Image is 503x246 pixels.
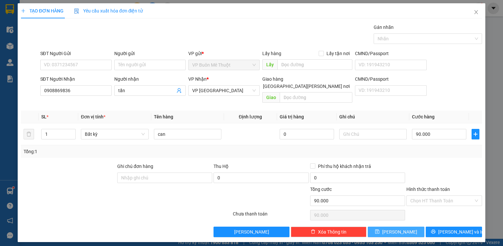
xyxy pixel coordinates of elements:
[318,228,346,236] span: Xóa Thông tin
[472,129,479,139] button: plus
[45,28,87,42] li: VP VP Buôn Mê Thuột
[262,92,280,103] span: Giao
[41,114,47,119] span: SL
[277,59,352,70] input: Dọc đường
[214,164,229,169] span: Thu Hộ
[426,227,482,237] button: printer[PERSON_NAME] và In
[262,59,277,70] span: Lấy
[114,50,186,57] div: Người gửi
[280,92,352,103] input: Dọc đường
[45,44,50,48] span: environment
[232,210,309,222] div: Chưa thanh toán
[177,88,182,93] span: user-add
[234,228,269,236] span: [PERSON_NAME]
[467,3,485,22] button: Close
[260,83,352,90] span: [GEOGRAPHIC_DATA][PERSON_NAME] nơi
[40,75,112,83] div: SĐT Người Nhận
[239,114,262,119] span: Định lượng
[324,50,352,57] span: Lấy tận nơi
[3,3,95,16] li: [PERSON_NAME]
[74,8,143,13] span: Yêu cầu xuất hóa đơn điện tử
[117,173,212,183] input: Ghi chú đơn hàng
[21,9,26,13] span: plus
[3,28,45,50] li: VP VP [GEOGRAPHIC_DATA]
[339,129,407,139] input: Ghi Chú
[315,163,374,170] span: Phí thu hộ khách nhận trả
[474,10,479,15] span: close
[382,228,417,236] span: [PERSON_NAME]
[262,76,283,82] span: Giao hàng
[280,129,334,139] input: 0
[40,50,112,57] div: SĐT Người Gửi
[406,187,450,192] label: Hình thức thanh toán
[431,229,436,235] span: printer
[355,50,426,57] div: CMND/Passport
[355,75,426,83] div: CMND/Passport
[188,50,260,57] div: VP gửi
[438,228,484,236] span: [PERSON_NAME] và In
[81,114,105,119] span: Đơn vị tính
[214,227,289,237] button: [PERSON_NAME]
[117,164,153,169] label: Ghi chú đơn hàng
[310,187,332,192] span: Tổng cước
[311,229,315,235] span: delete
[85,129,144,139] span: Bất kỳ
[192,86,256,95] span: VP Sài Gòn
[24,148,195,155] div: Tổng: 1
[21,8,64,13] span: TẠO ĐƠN HÀNG
[74,9,79,14] img: icon
[188,76,207,82] span: VP Nhận
[154,114,173,119] span: Tên hàng
[375,229,380,235] span: save
[154,129,221,139] input: VD: Bàn, Ghế
[337,111,409,123] th: Ghi chú
[368,227,424,237] button: save[PERSON_NAME]
[374,25,394,30] label: Gán nhãn
[114,75,186,83] div: Người nhận
[262,51,281,56] span: Lấy hàng
[472,132,479,137] span: plus
[24,129,34,139] button: delete
[192,60,256,70] span: VP Buôn Mê Thuột
[291,227,366,237] button: deleteXóa Thông tin
[280,114,304,119] span: Giá trị hàng
[412,114,435,119] span: Cước hàng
